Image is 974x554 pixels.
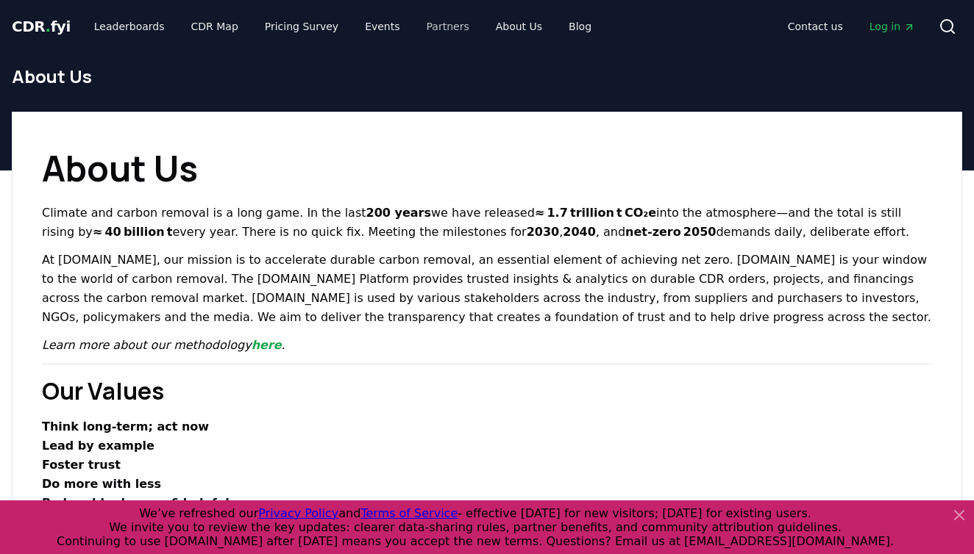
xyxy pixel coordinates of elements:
[42,373,932,409] h2: Our Values
[484,13,554,40] a: About Us
[42,477,161,491] strong: Do more with less
[366,206,431,220] strong: 200 years
[46,18,51,35] span: .
[93,225,173,239] strong: ≈ 40 billion t
[42,338,285,352] em: Learn more about our methodology .
[82,13,177,40] a: Leaderboards
[42,496,230,510] strong: Be humble, hungry & helpful
[776,13,927,40] nav: Main
[42,439,154,453] strong: Lead by example
[12,16,71,37] a: CDR.fyi
[42,420,209,434] strong: Think long‑term; act now
[415,13,481,40] a: Partners
[858,13,927,40] a: Log in
[42,204,932,242] p: Climate and carbon removal is a long game. In the last we have released into the atmosphere—and t...
[179,13,250,40] a: CDR Map
[12,18,71,35] span: CDR fyi
[12,65,962,88] h1: About Us
[625,225,716,239] strong: net‑zero 2050
[252,338,282,352] a: here
[42,142,932,195] h1: About Us
[42,458,121,472] strong: Foster trust
[253,13,350,40] a: Pricing Survey
[776,13,855,40] a: Contact us
[557,13,603,40] a: Blog
[42,251,932,327] p: At [DOMAIN_NAME], our mission is to accelerate durable carbon removal, an essential element of ac...
[353,13,411,40] a: Events
[563,225,596,239] strong: 2040
[527,225,560,239] strong: 2030
[535,206,656,220] strong: ≈ 1.7 trillion t CO₂e
[870,19,915,34] span: Log in
[82,13,603,40] nav: Main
